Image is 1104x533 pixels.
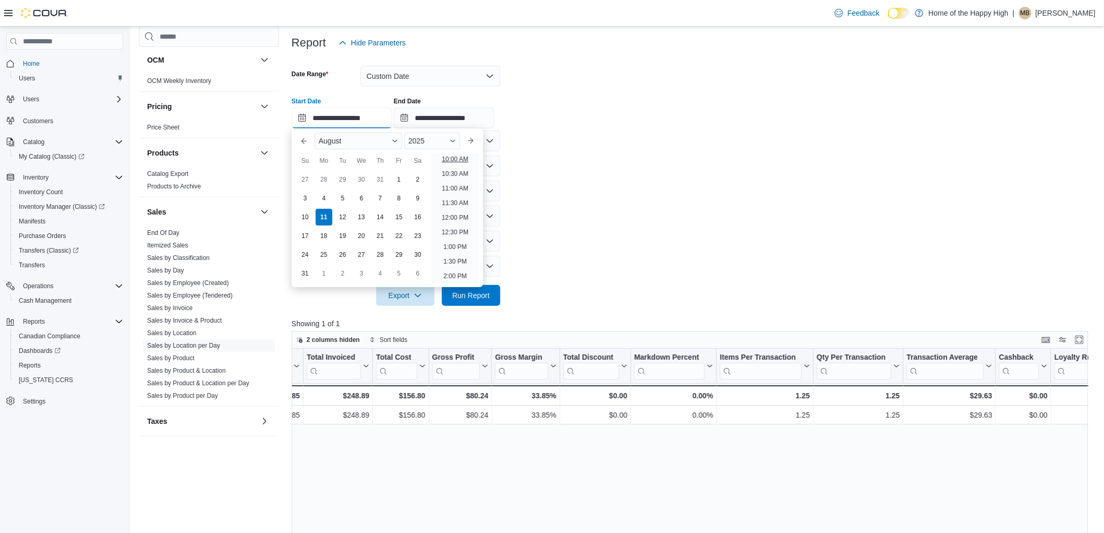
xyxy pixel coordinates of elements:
span: Products to Archive [147,182,201,191]
div: Button. Open the month selector. August is currently selected. [315,133,402,149]
div: We [353,152,370,169]
div: Total Tax [255,353,292,363]
div: 1.25 [720,409,810,421]
div: Cashback [999,353,1039,380]
span: Reports [23,317,45,326]
div: day-22 [391,228,407,244]
span: Cash Management [15,294,123,307]
div: $0.00 [999,389,1048,402]
div: $11.85 [255,409,300,421]
li: 11:30 AM [438,197,473,209]
div: Gross Margin [495,353,548,380]
a: Transfers (Classic) [10,243,127,258]
div: Tu [334,152,351,169]
button: Purchase Orders [10,229,127,243]
div: 0.00% [634,409,713,421]
span: Hide Parameters [351,38,406,48]
span: End Of Day [147,229,179,237]
span: Sales by Product per Day [147,392,218,400]
span: Home [23,60,40,68]
div: day-5 [334,190,351,207]
div: day-16 [410,209,426,226]
div: day-6 [353,190,370,207]
a: Inventory Manager (Classic) [15,200,109,213]
a: Price Sheet [147,124,179,131]
button: [US_STATE] CCRS [10,373,127,387]
h3: Sales [147,207,166,217]
a: Sales by Product & Location [147,367,226,374]
button: Taxes [258,415,271,428]
a: Users [15,72,39,85]
span: Reports [15,359,123,372]
li: 12:30 PM [438,226,473,239]
div: day-24 [297,246,314,263]
div: day-13 [353,209,370,226]
div: $0.00 [563,389,628,402]
button: Transfers [10,258,127,273]
div: day-3 [297,190,314,207]
span: Reports [19,315,123,328]
a: End Of Day [147,229,179,236]
span: Sales by Invoice & Product [147,316,222,325]
a: Sales by Day [147,267,184,274]
div: Qty Per Transaction [817,353,892,363]
span: Manifests [15,215,123,228]
div: day-25 [316,246,332,263]
span: Catalog [23,138,44,146]
a: Products to Archive [147,183,201,190]
h3: Products [147,148,179,158]
div: Sales [139,227,279,406]
button: Items Per Transaction [720,353,810,380]
button: Open list of options [486,162,494,170]
button: Reports [19,315,49,328]
button: Export [376,285,435,306]
span: Sales by Invoice [147,304,193,312]
span: Users [19,74,35,82]
li: 10:00 AM [438,153,473,165]
button: Markdown Percent [634,353,713,380]
a: My Catalog (Classic) [15,150,89,163]
div: day-27 [353,246,370,263]
div: Items Per Transaction [720,353,802,380]
span: Catalog [19,136,123,148]
span: Transfers [19,261,45,269]
span: My Catalog (Classic) [19,152,85,161]
p: Showing 1 of 1 [292,318,1097,329]
div: Gross Profit [432,353,480,363]
span: Customers [23,117,53,125]
p: Home of the Happy High [929,7,1009,19]
h3: Report [292,37,326,49]
div: day-20 [353,228,370,244]
span: Washington CCRS [15,374,123,386]
button: Total Invoiced [307,353,369,380]
li: 12:00 PM [438,211,473,224]
div: $248.89 [307,409,369,421]
a: Sales by Location per Day [147,342,220,349]
div: Mo [316,152,332,169]
input: Dark Mode [888,8,910,19]
span: Sales by Product & Location [147,366,226,375]
div: day-30 [410,246,426,263]
span: Operations [23,282,54,290]
button: OCM [147,55,256,65]
button: Inventory Count [10,185,127,199]
span: 2025 [409,137,425,145]
a: Customers [19,115,57,127]
nav: Complex example [6,52,123,436]
button: Open list of options [486,187,494,195]
img: Cova [21,8,68,18]
div: $156.80 [376,389,425,402]
span: Sales by Employee (Created) [147,279,229,287]
span: Dashboards [19,347,61,355]
div: day-14 [372,209,389,226]
button: Display options [1057,334,1069,346]
div: Fr [391,152,407,169]
div: day-31 [372,171,389,188]
span: Inventory Manager (Classic) [15,200,123,213]
span: Settings [23,397,45,406]
span: Users [19,93,123,105]
span: Transfers (Classic) [19,246,79,255]
h3: Taxes [147,416,167,427]
button: Cash Management [10,293,127,308]
button: Inventory [2,170,127,185]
